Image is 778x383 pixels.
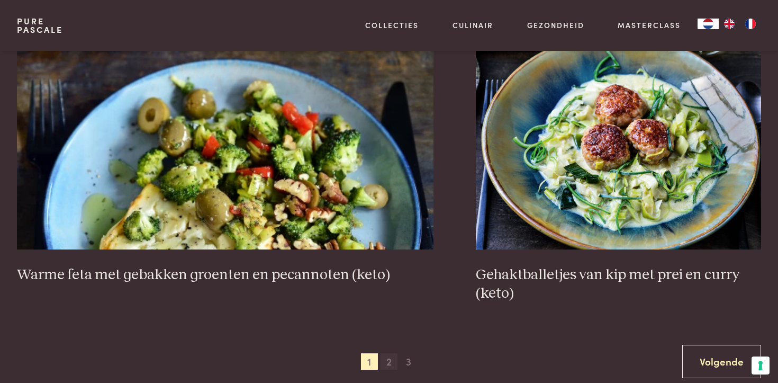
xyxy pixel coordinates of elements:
[400,353,417,370] span: 3
[476,38,761,250] img: Gehaktballetjes van kip met prei en curry (keto)
[17,38,433,284] a: Warme feta met gebakken groenten en pecannoten (keto) Warme feta met gebakken groenten en pecanno...
[618,20,681,31] a: Masterclass
[752,357,770,375] button: Uw voorkeuren voor toestemming voor trackingtechnologieën
[698,19,719,29] div: Language
[365,20,419,31] a: Collecties
[476,38,761,303] a: Gehaktballetjes van kip met prei en curry (keto) Gehaktballetjes van kip met prei en curry (keto)
[453,20,493,31] a: Culinair
[682,345,761,378] a: Volgende
[698,19,761,29] aside: Language selected: Nederlands
[361,353,378,370] span: 1
[527,20,584,31] a: Gezondheid
[17,17,63,34] a: PurePascale
[17,38,433,250] img: Warme feta met gebakken groenten en pecannoten (keto)
[17,266,433,284] h3: Warme feta met gebakken groenten en pecannoten (keto)
[476,266,761,302] h3: Gehaktballetjes van kip met prei en curry (keto)
[719,19,761,29] ul: Language list
[698,19,719,29] a: NL
[740,19,761,29] a: FR
[381,353,397,370] span: 2
[719,19,740,29] a: EN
